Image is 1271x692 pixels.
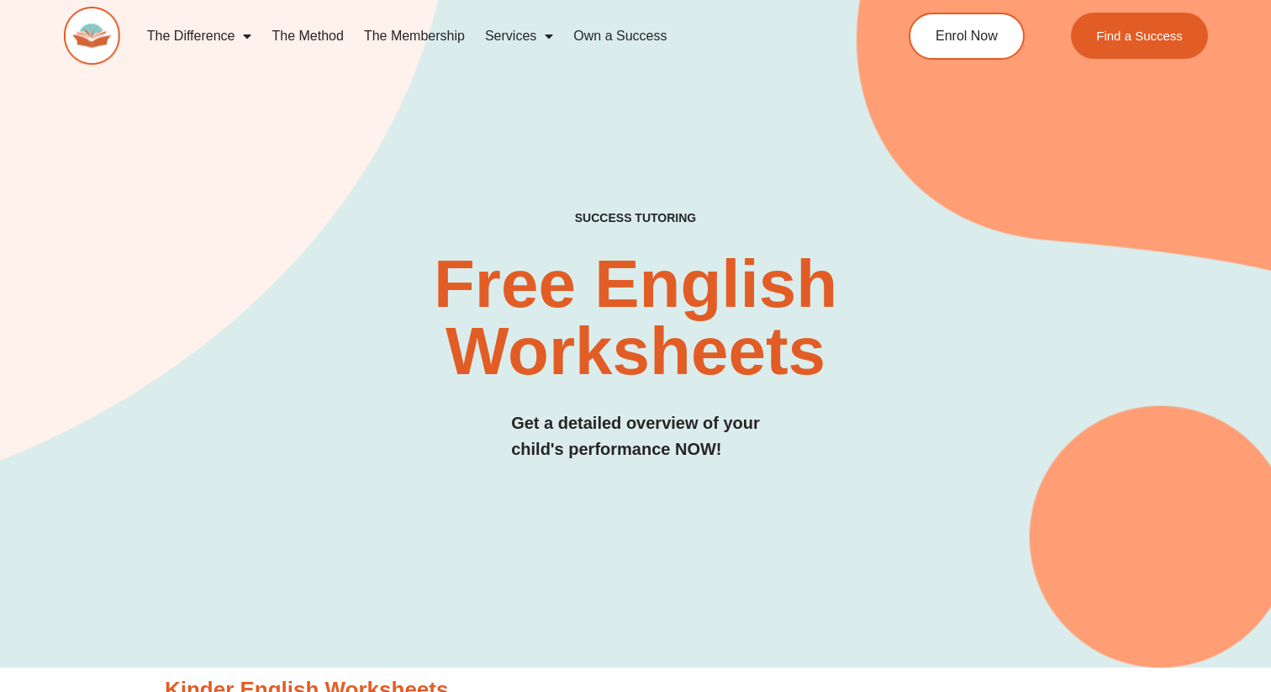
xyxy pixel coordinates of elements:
[1071,13,1208,59] a: Find a Success
[563,17,677,55] a: Own a Success
[137,17,844,55] nav: Menu
[909,13,1025,60] a: Enrol Now
[261,17,353,55] a: The Method
[467,211,805,225] h4: SUCCESS TUTORING​
[936,29,998,43] span: Enrol Now
[137,17,262,55] a: The Difference
[354,17,475,55] a: The Membership
[258,251,1013,385] h2: Free English Worksheets​
[1096,29,1183,42] span: Find a Success
[475,17,563,55] a: Services
[511,410,760,462] h3: Get a detailed overview of your child's performance NOW!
